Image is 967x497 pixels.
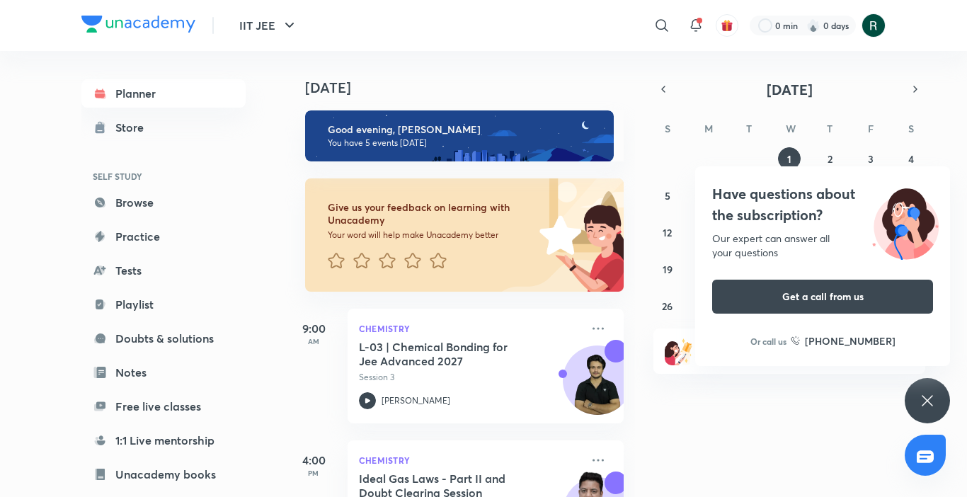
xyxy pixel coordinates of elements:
button: IIT JEE [231,11,307,40]
button: October 12, 2025 [656,221,679,244]
abbr: October 4, 2025 [908,152,914,166]
p: You have 5 events [DATE] [328,137,601,149]
div: Store [115,119,152,136]
img: Avatar [563,353,631,421]
button: October 2, 2025 [818,147,841,170]
abbr: Saturday [908,122,914,135]
img: referral [665,337,693,365]
abbr: Tuesday [746,122,752,135]
abbr: Thursday [827,122,832,135]
abbr: Sunday [665,122,670,135]
img: avatar [721,19,733,32]
h4: Have questions about the subscription? [712,183,933,226]
p: Your word will help make Unacademy better [328,229,534,241]
h5: 9:00 [285,320,342,337]
a: Store [81,113,246,142]
a: Browse [81,188,246,217]
h6: Good evening, [PERSON_NAME] [328,123,601,136]
a: Tests [81,256,246,285]
a: Free live classes [81,392,246,421]
button: Get a call from us [712,280,933,314]
a: Planner [81,79,246,108]
button: [DATE] [673,79,905,99]
img: ttu_illustration_new.svg [861,183,950,260]
a: Notes [81,358,246,387]
p: PM [285,469,342,477]
abbr: October 3, 2025 [868,152,874,166]
p: Session 3 [359,371,581,384]
abbr: Friday [868,122,874,135]
img: feedback_image [491,178,624,292]
h5: 4:00 [285,452,342,469]
abbr: October 1, 2025 [787,152,791,166]
span: [DATE] [767,80,813,99]
img: streak [806,18,820,33]
p: Or call us [750,335,786,348]
button: avatar [716,14,738,37]
a: Doubts & solutions [81,324,246,353]
abbr: Wednesday [786,122,796,135]
button: October 3, 2025 [859,147,882,170]
img: Ronak soni [862,13,886,38]
abbr: October 12, 2025 [663,226,672,239]
p: AM [285,337,342,345]
abbr: October 2, 2025 [828,152,832,166]
p: Chemistry [359,320,581,337]
abbr: Monday [704,122,713,135]
abbr: October 26, 2025 [662,299,673,313]
h5: L-03 | Chemical Bonding for Jee Advanced 2027 [359,340,535,368]
a: Playlist [81,290,246,319]
a: [PHONE_NUMBER] [791,333,896,348]
a: Company Logo [81,16,195,36]
h4: [DATE] [305,79,638,96]
button: October 5, 2025 [656,184,679,207]
a: Unacademy books [81,460,246,489]
h6: Give us your feedback on learning with Unacademy [328,201,534,227]
img: evening [305,110,614,161]
p: [PERSON_NAME] [382,394,450,407]
abbr: October 19, 2025 [663,263,673,276]
h6: [PHONE_NUMBER] [805,333,896,348]
img: Company Logo [81,16,195,33]
button: October 19, 2025 [656,258,679,280]
abbr: October 5, 2025 [665,189,670,202]
h6: SELF STUDY [81,164,246,188]
button: October 4, 2025 [900,147,922,170]
a: 1:1 Live mentorship [81,426,246,455]
div: Our expert can answer all your questions [712,232,933,260]
a: Practice [81,222,246,251]
button: October 1, 2025 [778,147,801,170]
p: Chemistry [359,452,581,469]
button: October 26, 2025 [656,295,679,317]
